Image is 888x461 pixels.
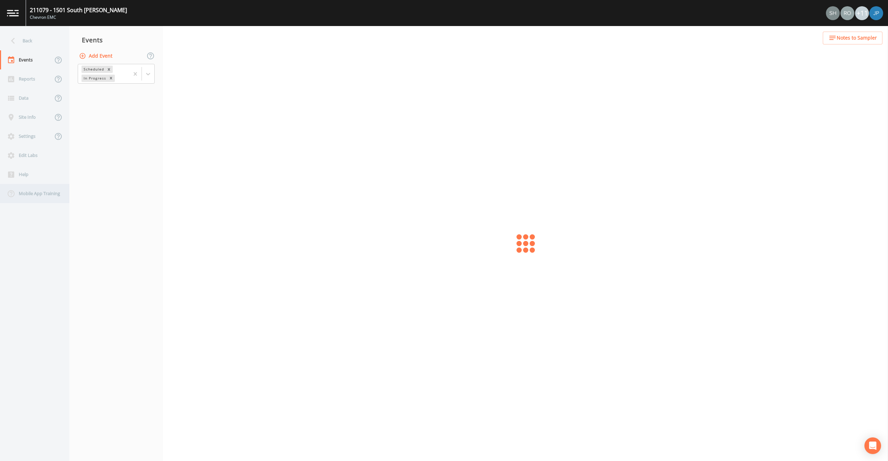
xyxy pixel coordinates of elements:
div: Scheduled [82,66,105,73]
div: Chevron EMC [30,14,127,20]
div: Roxanne Russell [840,6,855,20]
div: In Progress [82,75,107,82]
button: Notes to Sampler [823,32,882,44]
img: logo [7,10,19,16]
div: Open Intercom Messenger [864,437,881,454]
div: Shannon Thompson [826,6,840,20]
div: +11 [855,6,869,20]
button: Add Event [78,50,115,62]
span: Notes to Sampler [837,34,877,42]
div: 211079 - 1501 South [PERSON_NAME] [30,6,127,14]
img: 41241ef155101aa6d92a04480b0d0000 [869,6,883,20]
img: 2d3b445d55f9fc568b5a6a095e39a629 [840,6,854,20]
div: Remove Scheduled [105,66,113,73]
div: Remove In Progress [107,75,115,82]
img: fa33e06901c9d5e5e8ee7dfbb24cd1e4 [826,6,840,20]
div: Events [69,31,163,49]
